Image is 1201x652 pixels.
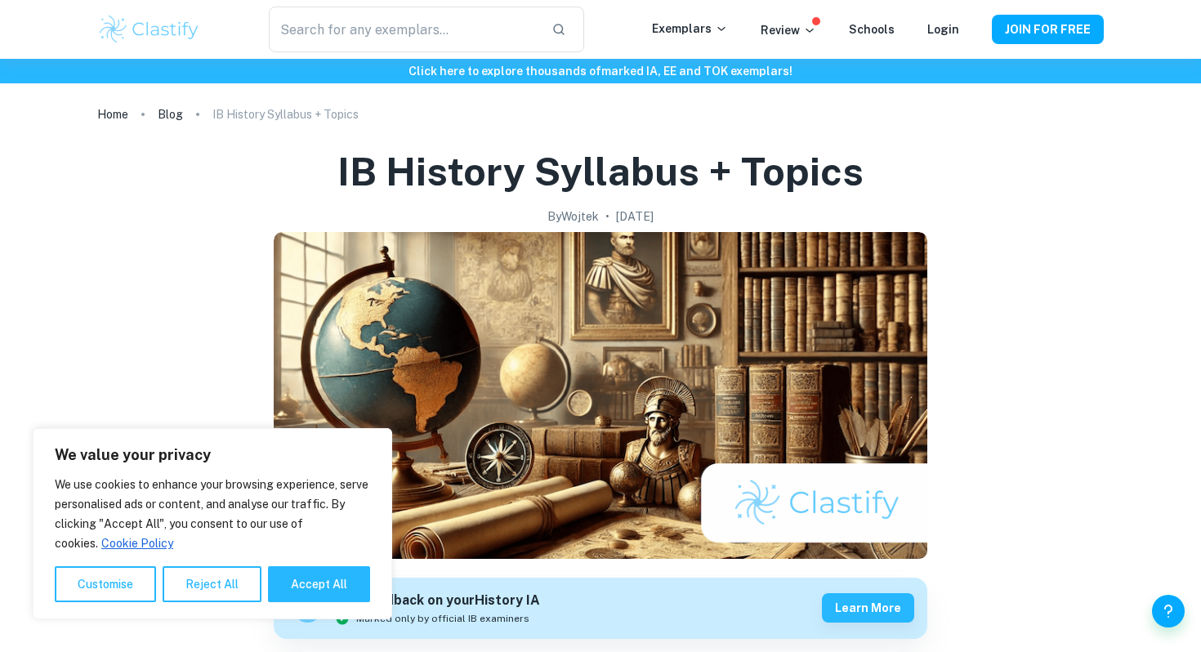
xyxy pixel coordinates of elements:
p: IB History Syllabus + Topics [212,105,359,123]
a: Login [927,23,959,36]
p: We value your privacy [55,445,370,465]
button: Reject All [163,566,261,602]
div: We value your privacy [33,428,392,619]
button: Help and Feedback [1152,595,1185,627]
h6: Get feedback on your History IA [335,591,540,611]
a: Blog [158,103,183,126]
p: • [605,208,609,226]
span: Marked only by official IB examiners [356,611,529,626]
button: Learn more [822,593,914,623]
h2: By Wojtek [547,208,599,226]
p: We use cookies to enhance your browsing experience, serve personalised ads or content, and analys... [55,475,370,553]
h6: Click here to explore thousands of marked IA, EE and TOK exemplars ! [3,62,1198,80]
input: Search for any exemplars... [269,7,538,52]
p: Exemplars [652,20,728,38]
button: Customise [55,566,156,602]
img: Clastify logo [97,13,201,46]
button: JOIN FOR FREE [992,15,1104,44]
h2: [DATE] [616,208,654,226]
h1: IB History Syllabus + Topics [337,145,864,198]
p: Review [761,21,816,39]
a: Get feedback on yourHistory IAMarked only by official IB examinersLearn more [274,578,927,639]
a: Cookie Policy [100,536,174,551]
img: IB History Syllabus + Topics cover image [274,232,927,559]
a: Home [97,103,128,126]
button: Accept All [268,566,370,602]
a: Schools [849,23,895,36]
